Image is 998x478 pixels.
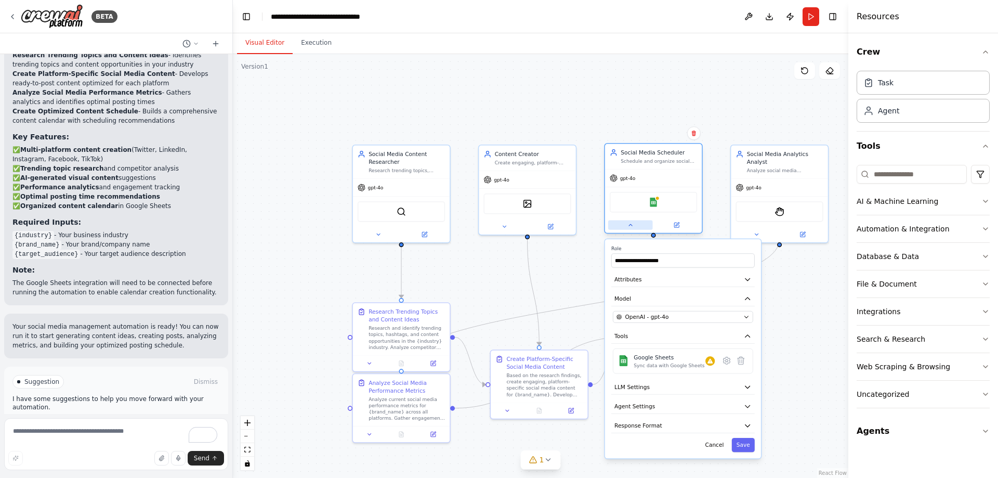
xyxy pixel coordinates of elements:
[857,37,990,67] button: Crew
[506,355,583,371] div: Create Platform-Specific Social Media Content
[857,270,990,298] button: File & Document
[12,51,168,59] strong: Research Trending Topics and Content Ideas
[747,150,823,166] div: Social Media Analytics Analyst
[495,150,571,158] div: Content Creator
[12,145,220,164] li: ✅ (Twitter, LinkedIn, Instagram, Facebook, TikTok)
[178,37,203,50] button: Switch to previous chat
[455,333,485,389] g: Edge from 52560739-5a8a-4792-ad01-3d2747218618 to 6396b397-01ba-40ac-b9b3-16e810293512
[12,133,69,141] strong: Key Features:
[611,246,755,252] label: Role
[521,450,561,470] button: 1
[857,215,990,242] button: Automation & Integration
[271,11,388,22] nav: breadcrumb
[478,145,576,235] div: Content CreatorCreate engaging, platform-specific social media content including captions, posts,...
[780,230,825,239] button: Open in side panel
[613,311,753,323] button: OpenAI - gpt-4o
[747,167,823,174] div: Analyze social media performance metrics, engagement rates, and audience behavior to provide acti...
[12,192,220,201] li: ✅
[621,158,697,164] div: Schedule and organize social media content across multiple platforms, determine optimal posting t...
[620,175,636,181] span: gpt-4o
[857,326,990,353] button: Search & Research
[12,69,220,88] li: - Develops ready-to-post content optimized for each platform
[352,145,450,243] div: Social Media Content ResearcherResearch trending topics, industry news, and competitor content in...
[369,396,445,422] div: Analyze current social media performance metrics for {brand_name} across all platforms. Gather en...
[12,218,81,226] strong: Required Inputs:
[621,149,697,157] div: Social Media Scheduler
[614,295,631,303] span: Model
[419,359,447,368] button: Open in side panel
[12,70,175,77] strong: Create Platform-Specific Social Media Content
[397,207,406,216] img: SerperDevTool
[12,108,138,115] strong: Create Optimized Content Schedule
[20,174,119,182] strong: AI-generated visual content
[241,457,254,470] button: toggle interactivity
[614,403,655,410] span: Agent Settings
[522,406,556,416] button: No output available
[857,361,950,372] div: Web Scraping & Browsing
[12,240,61,250] code: {brand_name}
[614,422,662,430] span: Response Format
[207,37,224,50] button: Start a new chat
[12,249,220,259] li: - Your target audience description
[857,243,990,270] button: Database & Data
[12,278,220,297] p: The Google Sheets integration will need to be connected before running the automation to enable c...
[194,454,209,462] span: Send
[878,106,899,116] div: Agent
[369,379,445,394] div: Analyze Social Media Performance Metrics
[857,132,990,161] button: Tools
[20,184,99,191] strong: Performance analytics
[12,240,220,249] li: - Your brand/company name
[369,325,445,351] div: Research and identify trending topics, hashtags, and content opportunities in the {industry} indu...
[368,185,384,191] span: gpt-4o
[352,373,450,443] div: Analyze Social Media Performance MetricsAnalyze current social media performance metrics for {bra...
[369,308,445,324] div: Research Trending Topics and Content Ideas
[625,313,668,321] span: OpenAI - gpt-4o
[293,32,340,54] button: Execution
[241,416,254,430] button: zoom in
[12,266,35,274] strong: Note:
[857,10,899,23] h4: Resources
[774,207,784,216] img: StagehandTool
[12,88,220,107] li: - Gathers analytics and identifies optimal posting times
[687,126,701,140] button: Delete node
[654,221,699,230] button: Open in side panel
[522,199,532,209] img: DallETool
[21,4,83,29] img: Logo
[746,185,761,191] span: gpt-4o
[611,329,755,344] button: Tools
[397,239,783,369] g: Edge from 90cd3228-b725-4cfb-8e94-a3653accc661 to 38cdbeae-faa3-47ff-a7f6-7e8209f28616
[523,239,543,345] g: Edge from 0ec90728-b8b1-400b-968a-cd0810d88c3f to 6396b397-01ba-40ac-b9b3-16e810293512
[819,470,847,476] a: React Flow attribution
[385,359,418,368] button: No output available
[495,160,571,166] div: Create engaging, platform-specific social media content including captions, posts, and visual des...
[857,353,990,380] button: Web Scraping & Browsing
[369,167,445,174] div: Research trending topics, industry news, and competitor content in {industry} to generate relevan...
[540,455,544,465] span: 1
[719,354,733,368] button: Configure tool
[241,443,254,457] button: fit view
[506,372,583,398] div: Based on the research findings, create engaging, platform-specific social media content for {bran...
[857,298,990,325] button: Integrations
[614,383,650,391] span: LLM Settings
[611,399,755,414] button: Agent Settings
[12,231,54,240] code: {industry}
[419,430,447,439] button: Open in side panel
[734,354,748,368] button: Delete tool
[4,418,228,470] textarea: To enrich screen reader interactions, please activate Accessibility in Grammarly extension settings
[730,145,829,243] div: Social Media Analytics AnalystAnalyze social media performance metrics, engagement rates, and aud...
[857,224,950,234] div: Automation & Integration
[878,77,894,88] div: Task
[611,380,755,395] button: LLM Settings
[857,196,938,206] div: AI & Machine Learning
[857,334,925,344] div: Search & Research
[12,173,220,183] li: ✅ suggestions
[825,9,840,24] button: Hide right sidebar
[188,451,224,466] button: Send
[12,164,220,173] li: ✅ and competitor analysis
[700,438,728,452] button: Cancel
[528,222,573,231] button: Open in side panel
[649,198,658,207] img: Google Sheets
[402,230,447,239] button: Open in side panel
[385,430,418,439] button: No output available
[91,10,117,23] div: BETA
